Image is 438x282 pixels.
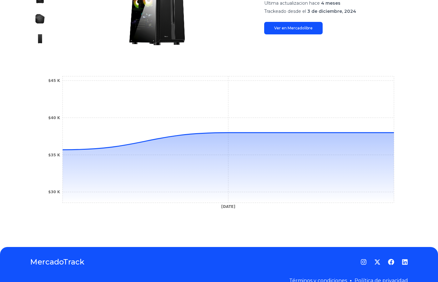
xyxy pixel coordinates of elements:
a: MercadoTrack [30,257,84,267]
tspan: $40 K [48,116,60,120]
span: Ultima actualizacion hace [264,0,320,6]
tspan: [DATE] [221,204,235,209]
span: 3 de diciembre, 2024 [307,8,356,14]
a: Facebook [388,259,394,265]
a: LinkedIn [402,259,408,265]
tspan: $30 K [48,190,60,194]
a: Ver en Mercadolibre [264,22,323,34]
img: Gabinete Sama 331 Gb [35,34,45,44]
img: Gabinete Sama 331 Gb [35,14,45,24]
tspan: $45 K [48,78,60,83]
a: Twitter [374,259,380,265]
span: Trackeado desde el [264,8,306,14]
tspan: $35 K [48,153,60,157]
a: Instagram [360,259,367,265]
span: 4 meses [321,0,340,6]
